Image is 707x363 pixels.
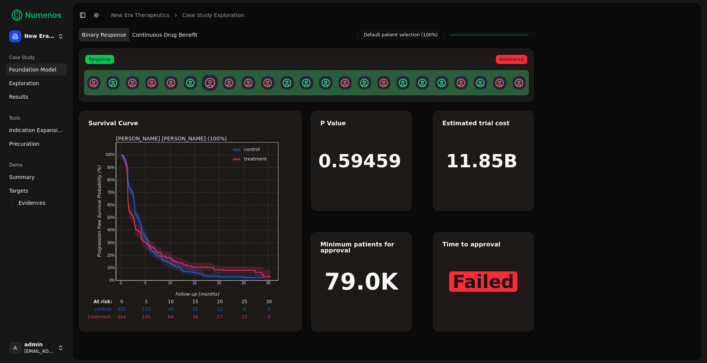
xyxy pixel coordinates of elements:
text: Progression Free Survival Probability (%) [97,165,102,257]
span: Default patient selection (100%) [357,31,444,39]
h1: 0.59459 [318,152,401,170]
text: 64 [168,314,173,319]
text: 15 [192,281,197,285]
text: 40% [107,228,114,232]
text: 30% [107,241,114,245]
text: 15 [192,299,198,304]
text: treatment [244,156,267,162]
span: Resistance [496,55,527,64]
text: 115 [142,307,150,312]
span: Foundation Model [9,66,56,73]
a: Case Study Exploration [182,11,244,19]
text: [PERSON_NAME] [PERSON_NAME] (100%) [116,136,227,142]
text: 70% [107,190,114,195]
text: 30 [266,281,270,285]
a: Evidences [16,198,58,208]
nav: breadcrumb [111,11,244,19]
a: Indication Expansion [6,124,67,136]
span: New Era Therapeutics [24,33,55,40]
text: 0% [109,278,115,282]
button: Binary Response [79,28,129,42]
span: Summary [9,173,35,181]
a: Foundation Model [6,64,67,76]
button: Toggle Sidebar [77,10,88,20]
text: 344 [117,314,126,319]
text: treatment: [88,314,112,319]
text: 20 [217,299,223,304]
text: 50% [107,215,114,220]
text: 0 [120,299,123,304]
text: 25 [241,299,247,304]
text: 10 [168,281,172,285]
span: Response [85,55,114,64]
text: 10 [168,299,173,304]
text: 105 [142,314,150,319]
text: 45 [168,307,173,312]
text: control [244,147,260,152]
text: 90% [107,165,114,170]
span: Evidences [19,199,45,207]
span: A [9,342,21,354]
span: Exploration [9,79,39,87]
text: 12 [217,307,223,312]
h1: 79.0K [324,270,398,293]
text: 0 [120,281,122,285]
text: Follow-up [months] [175,291,219,297]
button: Aadmin[EMAIL_ADDRESS] [6,339,67,357]
a: Exploration [6,77,67,89]
span: Precuration [9,140,39,148]
a: Precuration [6,138,67,150]
text: 5 [144,299,147,304]
div: Case Study [6,51,67,64]
button: New Era Therapeutics [6,27,67,45]
a: Targets [6,185,67,197]
text: 12 [241,314,247,319]
text: 0 [267,307,270,312]
text: 2 [267,314,270,319]
h1: 11.85B [446,152,517,170]
text: 4 [243,307,246,312]
text: 355 [117,307,126,312]
img: Numenos [6,6,67,24]
text: 20 [217,281,221,285]
text: 27 [217,314,223,319]
span: Indication Expansion [9,126,64,134]
span: Targets [9,187,28,195]
button: Continuous Drug Benefit [129,28,201,42]
span: Results [9,93,28,101]
text: 25 [241,281,246,285]
text: At risk: [93,299,112,304]
text: 60% [107,203,114,207]
text: 80% [107,178,114,182]
text: 30 [266,299,271,304]
text: 10% [107,266,114,270]
text: 36 [192,314,198,319]
text: 21 [192,307,198,312]
a: New Era Therapeutics [111,11,169,19]
span: admin [24,341,55,348]
text: 5 [144,281,146,285]
text: 100% [105,153,115,157]
div: Tools [6,112,67,124]
text: control: [95,307,112,312]
text: 20% [107,253,114,257]
div: Demo [6,159,67,171]
a: Summary [6,171,67,183]
button: Toggle Dark Mode [91,10,102,20]
div: Survival Curve [88,120,292,126]
a: Results [6,91,67,103]
span: Failed [449,271,517,292]
span: [EMAIL_ADDRESS] [24,348,55,354]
